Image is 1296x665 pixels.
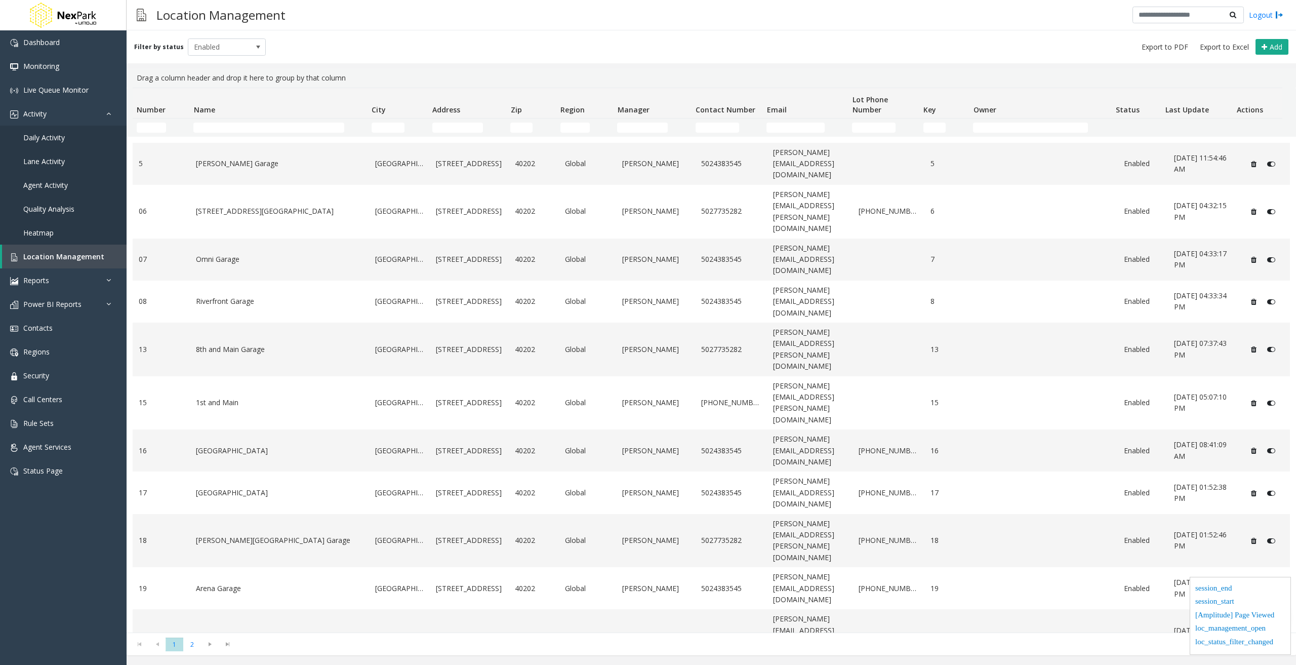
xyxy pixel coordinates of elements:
a: 5024383545 [701,445,761,456]
div: loc_management_open [1195,622,1285,636]
a: [GEOGRAPHIC_DATA] [375,206,424,217]
a: [STREET_ADDRESS] [436,296,503,307]
div: session_start [1195,596,1285,609]
a: 17 [930,487,968,498]
span: Go to the next page [201,637,219,651]
span: Region [560,105,585,114]
input: Owner Filter [973,123,1088,133]
a: Enabled [1124,631,1162,642]
button: Delete [1246,443,1262,459]
a: [PERSON_NAME][EMAIL_ADDRESS][PERSON_NAME][DOMAIN_NAME] [773,613,847,659]
a: Enabled [1124,445,1162,456]
th: Status [1111,88,1161,119]
span: Contacts [23,323,53,333]
button: Disable [1262,395,1281,411]
span: Export to PDF [1142,42,1188,52]
a: Global [565,254,610,265]
a: [STREET_ADDRESS] [436,254,503,265]
a: [DATE] 05:07:10 PM [1174,392,1234,414]
a: [STREET_ADDRESS] [436,631,503,642]
a: [GEOGRAPHIC_DATA] [375,445,424,456]
a: [PERSON_NAME][EMAIL_ADDRESS][DOMAIN_NAME] [773,243,847,277]
a: [PERSON_NAME][EMAIL_ADDRESS][PERSON_NAME][DOMAIN_NAME] [773,518,847,564]
img: 'icon' [10,420,18,428]
a: [PERSON_NAME][EMAIL_ADDRESS][DOMAIN_NAME] [773,285,847,319]
a: 19 [139,583,184,594]
a: Global [565,344,610,355]
td: Status Filter [1111,119,1161,137]
a: [STREET_ADDRESS] [436,487,503,498]
div: [Amplitude] Page Viewed [1195,609,1285,623]
a: 13 [930,344,968,355]
span: Monitoring [23,61,59,71]
a: Enabled [1124,344,1162,355]
a: [PHONE_NUMBER] [859,535,918,546]
a: [PERSON_NAME][EMAIL_ADDRESS][PERSON_NAME][DOMAIN_NAME] [773,327,847,372]
a: 06 [139,206,184,217]
a: [STREET_ADDRESS][GEOGRAPHIC_DATA] [196,206,363,217]
span: Number [137,105,166,114]
td: Actions Filter [1232,119,1282,137]
a: 5 [139,158,184,169]
button: Export to PDF [1138,40,1192,54]
td: City Filter [368,119,428,137]
button: Disable [1262,341,1281,358]
a: 40202 [515,583,553,594]
input: Email Filter [766,123,824,133]
a: Global [565,631,610,642]
a: Enabled [1124,397,1162,408]
span: [DATE] 05:07:10 PM [1174,392,1227,413]
button: Disable [1262,443,1281,459]
a: Global [565,397,610,408]
span: Status Page [23,466,63,476]
a: [PERSON_NAME] Garage [196,158,363,169]
a: [PERSON_NAME][EMAIL_ADDRESS][DOMAIN_NAME] [773,476,847,510]
input: Region Filter [560,123,590,133]
a: 40202 [515,445,553,456]
a: 40202 [515,344,553,355]
a: 5024383545 [701,254,761,265]
button: Disable [1262,294,1281,310]
a: [PERSON_NAME] [622,296,689,307]
span: Page 2 [183,638,201,651]
a: Logout [1249,10,1283,20]
a: 7 [930,254,968,265]
input: Number Filter [137,123,166,133]
a: [PERSON_NAME][EMAIL_ADDRESS][DOMAIN_NAME] [773,434,847,467]
a: 40202 [515,487,553,498]
span: Email [767,105,787,114]
a: [PHONE_NUMBER] [859,487,918,498]
span: Dashboard [23,37,60,47]
a: [PERSON_NAME] [622,158,689,169]
a: [PERSON_NAME] [622,397,689,408]
a: [DATE] 04:32:15 PM [1174,200,1234,223]
a: Global [565,445,610,456]
span: [DATE] 11:54:46 AM [1174,153,1227,174]
a: [GEOGRAPHIC_DATA] [375,158,424,169]
span: Enabled [188,39,250,55]
a: Arena Garage [196,583,363,594]
span: Key [923,105,936,114]
a: [PHONE_NUMBER] [859,631,918,642]
img: 'icon' [10,87,18,95]
span: Lane Activity [23,157,65,166]
a: [DATE] 01:52:38 PM [1174,482,1234,504]
td: Region Filter [556,119,613,137]
a: 07 [139,254,184,265]
img: 'icon' [10,444,18,452]
a: [STREET_ADDRESS] [436,158,503,169]
button: Export to Excel [1196,40,1253,54]
td: Address Filter [428,119,507,137]
a: [GEOGRAPHIC_DATA] [375,254,424,265]
span: Heatmap [23,228,54,238]
img: 'icon' [10,348,18,357]
span: Page 1 [166,638,183,651]
td: Key Filter [919,119,969,137]
a: Enabled [1124,583,1162,594]
a: [STREET_ADDRESS] [436,583,503,594]
a: Global [565,535,610,546]
span: [DATE] 01:52:59 PM [1174,577,1227,598]
a: 5024383545 [701,487,761,498]
img: 'icon' [10,253,18,261]
a: 8 [930,296,968,307]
